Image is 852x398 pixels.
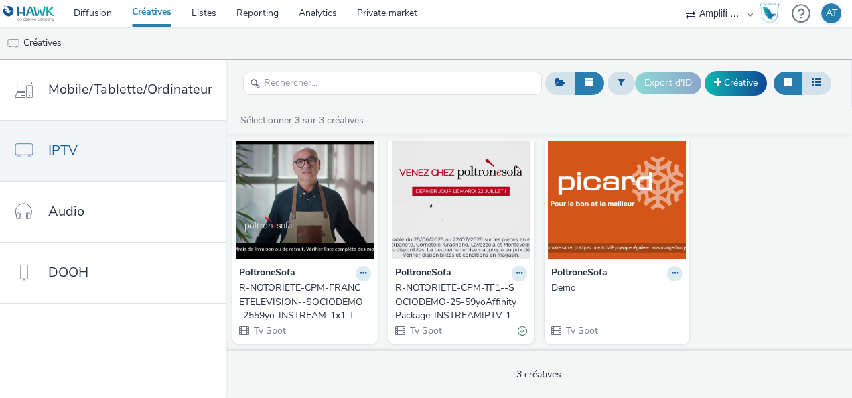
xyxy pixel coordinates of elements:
button: Export d'ID [635,72,701,94]
div: AT [826,3,837,23]
span: Tv Spot [253,324,286,337]
img: R-NOTORIETE-CPM-FRANCETELEVISION--SOCIODEMO-2559yo-INSTREAM-1x1-TV-15s-P-INSTREAM-1x1-W35Promo-$4... [236,128,374,259]
input: Rechercher... [243,72,542,95]
span: DOOH [48,263,88,282]
strong: PoltroneSofa [239,266,295,281]
div: R-NOTORIETE-CPM-TF1--SOCIODEMO-25-59yoAffinityPackage-INSTREAMIPTV-1x1-Multidevice-NA_$424581079$... [395,281,522,322]
img: Demo visual [548,128,687,259]
span: Tv Spot [565,324,598,337]
a: Demo [551,281,683,295]
img: tv [7,37,20,50]
div: R-NOTORIETE-CPM-FRANCETELEVISION--SOCIODEMO-2559yo-INSTREAM-1x1-TV-15s-P-INSTREAM-1x1-W35Promo-$4... [239,281,366,322]
div: Valide [518,324,527,338]
a: R-NOTORIETE-CPM-FRANCETELEVISION--SOCIODEMO-2559yo-INSTREAM-1x1-TV-15s-P-INSTREAM-1x1-W35Promo-$4... [239,281,371,322]
strong: PoltroneSofa [551,266,608,281]
span: Tv Spot [409,324,442,337]
span: Audio [48,202,84,221]
a: Créative [705,71,767,95]
div: Demo [551,281,678,295]
img: Hawk Academy [760,3,780,24]
span: 3 créatives [516,368,561,381]
span: Mobile/Tablette/Ordinateur [48,80,212,99]
a: R-NOTORIETE-CPM-TF1--SOCIODEMO-25-59yoAffinityPackage-INSTREAMIPTV-1x1-Multidevice-NA_$424581079$... [395,281,527,322]
button: Grille [774,72,802,94]
strong: 3 [295,114,300,127]
strong: PoltroneSofa [395,266,451,281]
button: Liste [802,72,831,94]
a: Sélectionner sur 3 créatives [239,114,369,127]
a: Hawk Academy [760,3,785,24]
img: undefined Logo [3,5,55,22]
img: R-NOTORIETE-CPM-TF1--SOCIODEMO-25-59yoAffinityPackage-INSTREAMIPTV-1x1-Multidevice-NA_$424581079$... [392,128,530,259]
span: IPTV [48,141,78,160]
